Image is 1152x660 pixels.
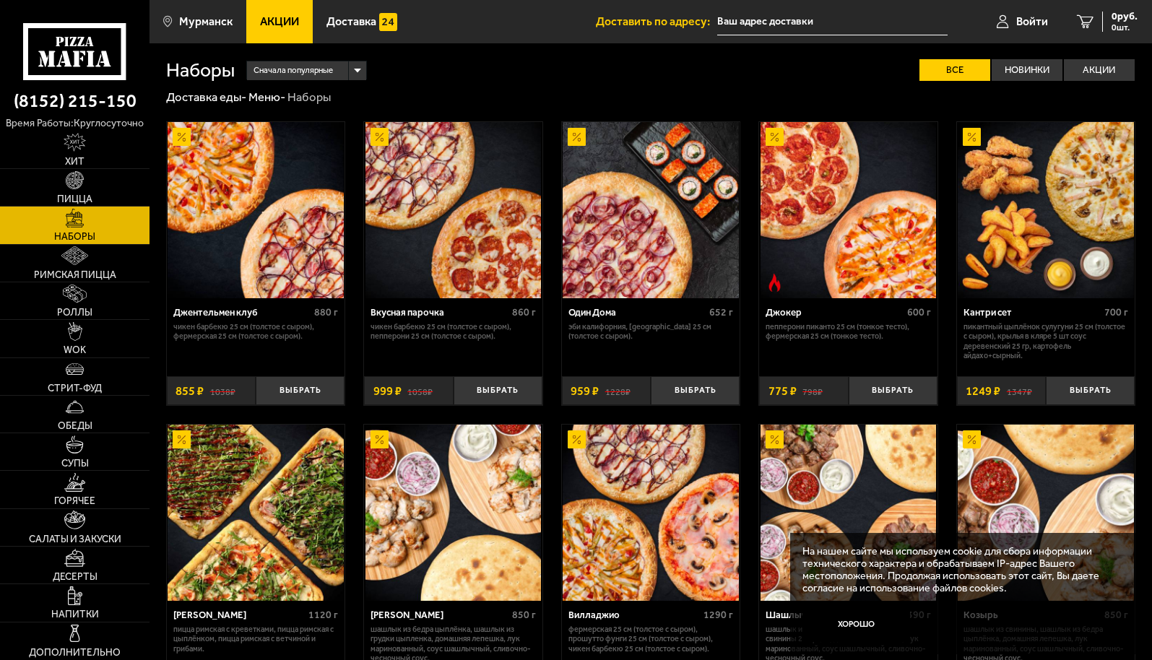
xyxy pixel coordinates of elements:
img: Джентельмен клуб [168,122,343,298]
a: АкционныйКантри сет [957,122,1135,298]
span: 1249 ₽ [966,385,1000,397]
span: 860 г [512,306,536,318]
span: Обеды [58,421,92,431]
span: Десерты [53,572,98,582]
img: Козырь [958,425,1133,600]
span: Войти [1016,16,1048,27]
p: Пепперони Пиканто 25 см (тонкое тесто), Фермерская 25 см (тонкое тесто). [766,322,930,342]
span: 999 ₽ [373,385,402,397]
div: Вилладжио [568,609,700,621]
div: Шашлычетти [766,609,897,621]
span: Римская пицца [34,270,116,280]
div: Кантри сет [963,307,1101,318]
span: Напитки [51,609,99,620]
span: Горячее [54,496,95,506]
span: Роллы [57,308,92,318]
a: АкционныйШашлычетти [759,425,937,600]
a: Меню- [248,90,285,104]
span: Акции [260,16,299,27]
p: Чикен Барбекю 25 см (толстое с сыром), Пепперони 25 см (толстое с сыром). [371,322,535,342]
img: Мама Миа [168,425,343,600]
span: 855 ₽ [176,385,204,397]
button: Выбрать [651,376,740,406]
div: [PERSON_NAME] [371,609,508,621]
span: 600 г [907,306,931,318]
span: Мурманск [179,16,233,27]
span: 959 ₽ [571,385,599,397]
a: АкционныйВкусная парочка [364,122,542,298]
s: 798 ₽ [802,385,823,397]
p: Эби Калифорния, [GEOGRAPHIC_DATA] 25 см (толстое с сыром). [568,322,733,342]
img: Акционный [371,128,389,146]
span: 700 г [1104,306,1128,318]
span: Супы [61,459,89,469]
img: Дон Цыпа [365,425,541,600]
a: АкционныйДон Цыпа [364,425,542,600]
span: 775 ₽ [768,385,797,397]
div: Наборы [287,90,331,105]
button: Выбрать [849,376,937,406]
button: Выбрать [1046,376,1135,406]
span: 880 г [314,306,338,318]
img: Вилладжио [563,425,738,600]
img: Джокер [761,122,936,298]
img: Один Дома [563,122,738,298]
p: Фермерская 25 см (толстое с сыром), Прошутто Фунги 25 см (толстое с сыром), Чикен Барбекю 25 см (... [568,625,733,654]
img: Акционный [963,128,981,146]
span: Доставить по адресу: [596,16,717,27]
img: Акционный [568,430,586,448]
div: Вкусная парочка [371,307,508,318]
img: Акционный [173,430,191,448]
s: 1038 ₽ [210,385,235,397]
img: Акционный [173,128,191,146]
div: Джентельмен клуб [173,307,311,318]
label: Новинки [992,59,1062,80]
span: 850 г [512,609,536,621]
div: Один Дома [568,307,706,318]
span: Наборы [54,232,95,242]
div: [PERSON_NAME] [173,609,305,621]
s: 1058 ₽ [407,385,433,397]
span: WOK [64,345,86,355]
s: 1347 ₽ [1007,385,1032,397]
p: Чикен Барбекю 25 см (толстое с сыром), Фермерская 25 см (толстое с сыром). [173,322,338,342]
p: Пикантный цыплёнок сулугуни 25 см (толстое с сыром), крылья в кляре 5 шт соус деревенский 25 гр, ... [963,322,1128,360]
p: Пицца Римская с креветками, Пицца Римская с цыплёнком, Пицца Римская с ветчиной и грибами. [173,625,338,654]
button: Выбрать [454,376,542,406]
span: 1120 г [308,609,338,621]
div: Джокер [766,307,903,318]
span: Дополнительно [29,648,121,658]
span: Сначала популярные [254,59,333,82]
img: Острое блюдо [766,274,784,292]
label: Акции [1064,59,1135,80]
img: Акционный [766,128,784,146]
span: 1290 г [703,609,733,621]
label: Все [919,59,990,80]
img: Акционный [766,430,784,448]
img: Акционный [963,430,981,448]
button: Хорошо [802,607,911,643]
h1: Наборы [166,61,235,80]
span: Хит [65,157,85,167]
span: Доставка [326,16,376,27]
button: Выбрать [256,376,345,406]
img: Вкусная парочка [365,122,541,298]
span: 0 руб. [1112,12,1138,22]
img: Акционный [568,128,586,146]
a: АкционныйВилладжио [562,425,740,600]
span: 0 шт. [1112,23,1138,32]
span: Стрит-фуд [48,383,102,394]
input: Ваш адрес доставки [717,9,948,35]
a: Доставка еды- [166,90,246,104]
img: Шашлычетти [761,425,936,600]
a: АкционныйКозырь [957,425,1135,600]
img: 15daf4d41897b9f0e9f617042186c801.svg [379,13,397,31]
a: АкционныйОстрое блюдоДжокер [759,122,937,298]
a: АкционныйОдин Дома [562,122,740,298]
span: Салаты и закуски [29,534,121,544]
img: Акционный [371,430,389,448]
p: На нашем сайте мы используем cookie для сбора информации технического характера и обрабатываем IP... [802,545,1115,595]
s: 1228 ₽ [605,385,631,397]
span: 652 г [709,306,733,318]
img: Кантри сет [958,122,1133,298]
